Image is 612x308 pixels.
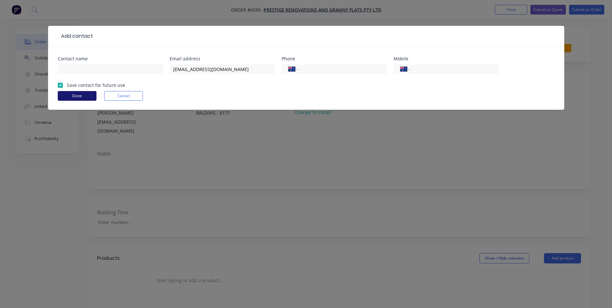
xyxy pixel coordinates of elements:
[282,56,387,61] div: Phone
[104,91,143,101] button: Cancel
[394,56,499,61] div: Mobile
[58,56,163,61] div: Contact name
[170,56,275,61] div: Email address
[67,82,125,88] label: Save contact for future use
[58,91,96,101] button: Done
[58,32,93,40] div: Add contact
